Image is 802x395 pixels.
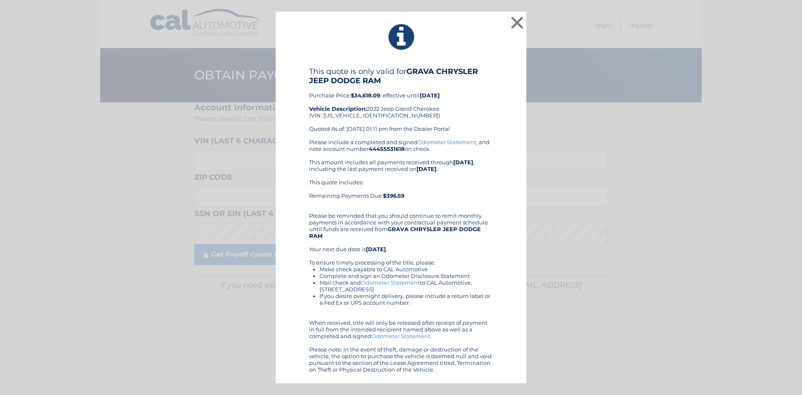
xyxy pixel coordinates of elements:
[453,159,473,166] b: [DATE]
[309,226,481,239] b: GRAVA CHRYSLER JEEP DODGE RAM
[309,67,478,85] b: GRAVA CHRYSLER JEEP DODGE RAM
[309,179,493,206] div: This quote includes: Remaining Payments Due:
[420,92,440,99] b: [DATE]
[309,67,493,85] h4: This quote is only valid for
[351,92,380,99] b: $34,618.09
[320,266,493,273] li: Make check payable to CAL Automotive
[309,105,367,112] strong: Vehicle Description:
[416,166,437,172] b: [DATE]
[320,293,493,306] li: If you desire overnight delivery, please include a return label or a Fed Ex or UPS account number.
[366,246,386,252] b: [DATE]
[417,139,476,145] a: Odometer Statement
[509,14,525,31] button: ×
[320,273,493,279] li: Complete and sign an Odometer Disclosure Statement
[361,279,420,286] a: Odometer Statement
[309,67,493,139] div: Purchase Price: , effective until 2022 Jeep Grand Cherokee (VIN: [US_VEHICLE_IDENTIFICATION_NUMBE...
[320,279,493,293] li: Mail check and to CAL Automotive, [STREET_ADDRESS]
[371,333,430,339] a: Odometer Statement
[309,139,493,373] div: Please include a completed and signed , and note account number on check. This amount includes al...
[383,192,404,199] b: $396.59
[369,145,405,152] b: 44455531618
